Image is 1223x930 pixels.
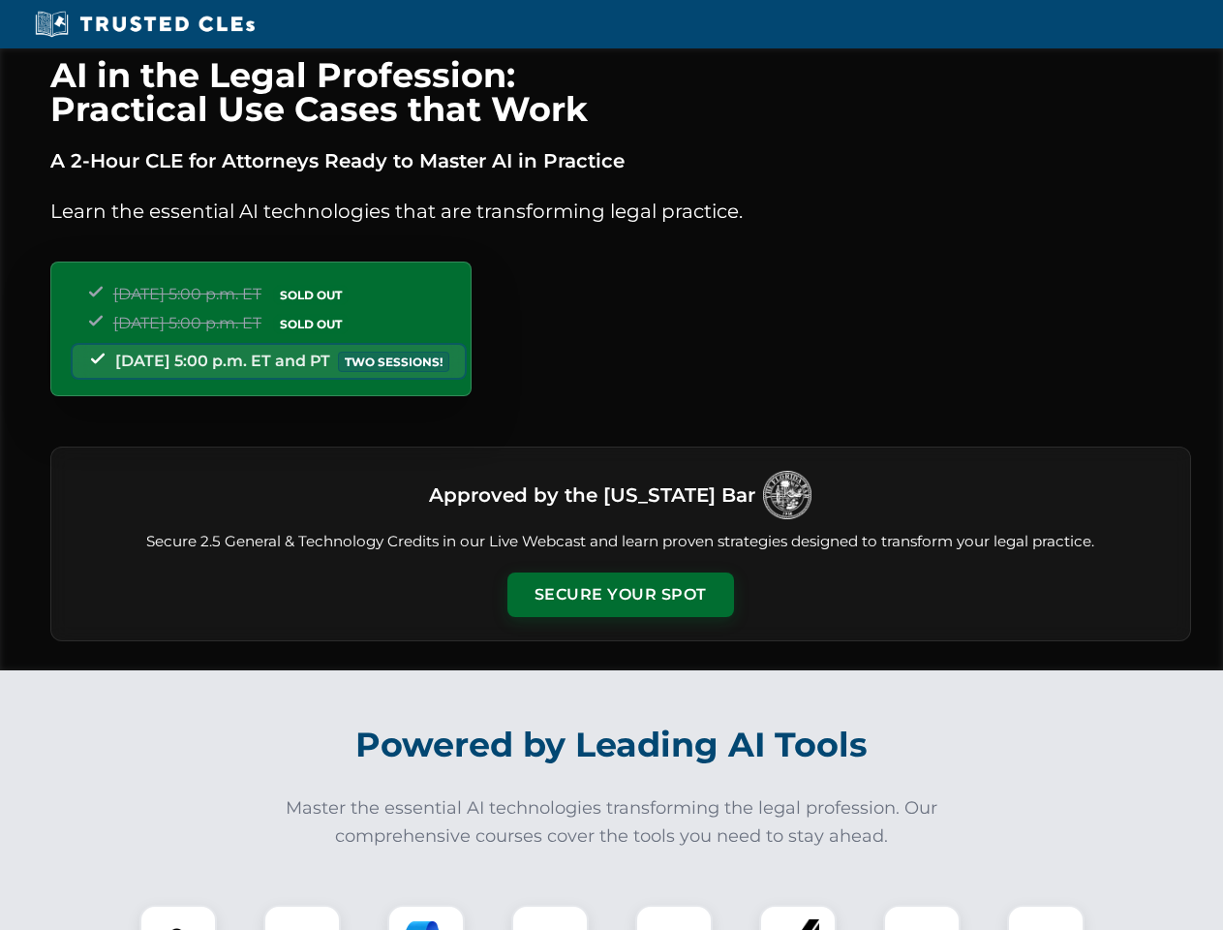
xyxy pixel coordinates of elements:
span: [DATE] 5:00 p.m. ET [113,314,261,332]
h1: AI in the Legal Profession: Practical Use Cases that Work [50,58,1191,126]
span: [DATE] 5:00 p.m. ET [113,285,261,303]
h3: Approved by the [US_STATE] Bar [429,478,755,512]
button: Secure Your Spot [507,573,734,617]
span: SOLD OUT [273,285,349,305]
p: Learn the essential AI technologies that are transforming legal practice. [50,196,1191,227]
p: Master the essential AI technologies transforming the legal profession. Our comprehensive courses... [273,794,951,851]
p: A 2-Hour CLE for Attorneys Ready to Master AI in Practice [50,145,1191,176]
h2: Powered by Leading AI Tools [76,711,1148,779]
span: SOLD OUT [273,314,349,334]
img: Logo [763,471,811,519]
p: Secure 2.5 General & Technology Credits in our Live Webcast and learn proven strategies designed ... [75,531,1167,553]
img: Trusted CLEs [29,10,260,39]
